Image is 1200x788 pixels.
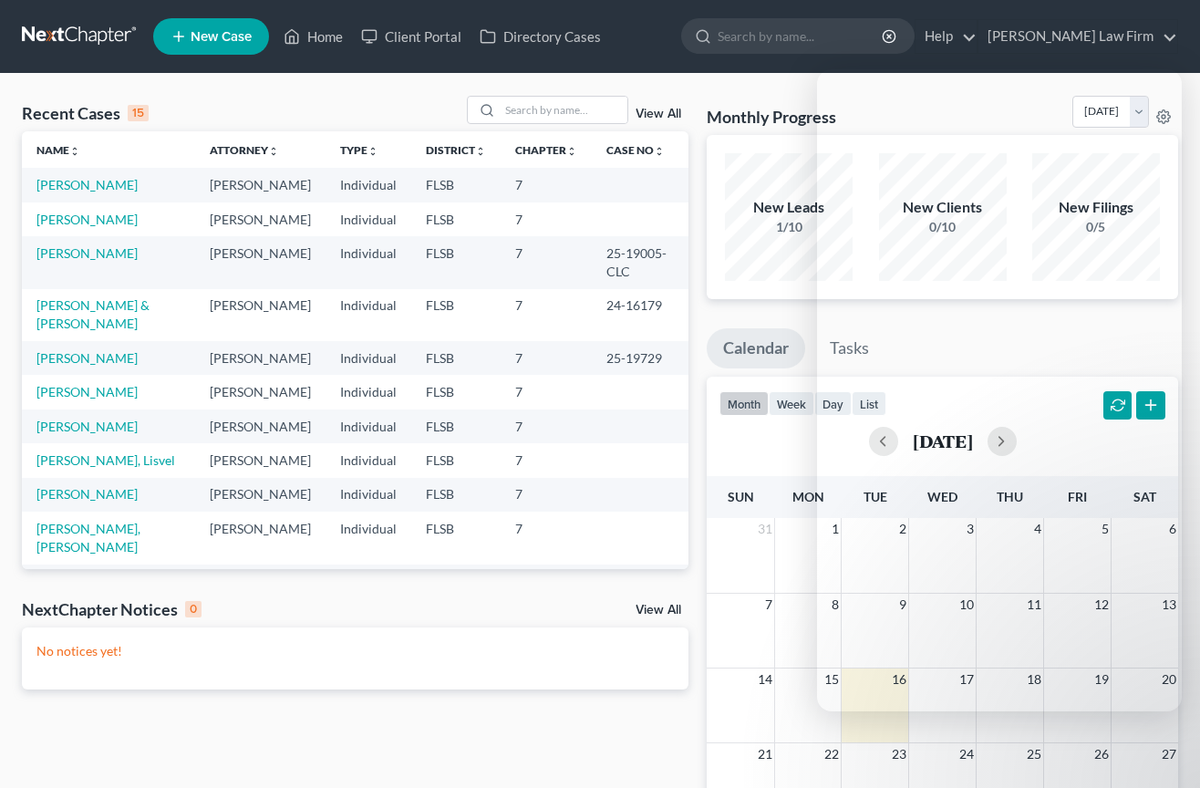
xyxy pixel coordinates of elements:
button: week [769,391,814,416]
span: Sun [728,489,754,504]
td: FLSB [411,410,501,443]
td: [PERSON_NAME] [195,341,326,375]
td: Individual [326,375,411,409]
span: 14 [756,669,774,690]
span: 21 [756,743,774,765]
a: Attorneyunfold_more [210,143,279,157]
span: Mon [792,489,824,504]
td: 24-16179 [592,289,688,341]
a: Calendar [707,328,805,368]
td: 7 [501,236,592,288]
a: Directory Cases [471,20,610,53]
h3: Monthly Progress [707,106,836,128]
button: day [814,391,852,416]
td: FLSB [411,478,501,512]
td: Individual [326,478,411,512]
i: unfold_more [367,146,378,157]
a: [PERSON_NAME] [36,177,138,192]
td: Individual [326,236,411,288]
td: 7 [501,478,592,512]
a: Client Portal [352,20,471,53]
td: FLSB [411,168,501,202]
td: Individual [326,410,411,443]
a: [PERSON_NAME] [36,350,138,366]
span: 7 [763,594,774,616]
td: 7 [501,168,592,202]
td: 25-19729 [592,341,688,375]
i: unfold_more [654,146,665,157]
div: New Leads [725,197,853,218]
a: View All [636,604,681,617]
a: [PERSON_NAME] & [PERSON_NAME] [36,297,150,331]
input: Search by name... [500,97,627,123]
td: [PERSON_NAME] [195,478,326,512]
div: 0 [185,601,202,617]
td: Individual [326,168,411,202]
td: 7 [501,289,592,341]
td: 25-19005-CLC [592,236,688,288]
input: Search by name... [718,19,884,53]
a: [PERSON_NAME], Lisvel [36,452,175,468]
span: 24 [957,743,976,765]
div: 1/10 [725,218,853,236]
div: NextChapter Notices [22,598,202,620]
td: FLSB [411,236,501,288]
td: Individual [326,202,411,236]
i: unfold_more [268,146,279,157]
div: Recent Cases [22,102,149,124]
td: Individual [326,565,411,617]
a: [PERSON_NAME] [36,245,138,261]
a: Nameunfold_more [36,143,80,157]
span: 26 [1092,743,1111,765]
a: Case Nounfold_more [606,143,665,157]
td: [PERSON_NAME] [195,512,326,564]
td: 7 [501,512,592,564]
td: FLSB [411,341,501,375]
i: unfold_more [475,146,486,157]
span: 22 [822,743,841,765]
td: 7 [501,202,592,236]
td: 7 [501,565,592,617]
a: [PERSON_NAME] [36,384,138,399]
td: [PERSON_NAME] [195,375,326,409]
td: [PERSON_NAME] [195,410,326,443]
td: 7 [501,410,592,443]
a: [PERSON_NAME] [36,419,138,434]
td: 7 [501,443,592,477]
span: 31 [756,518,774,540]
a: Home [274,20,352,53]
a: [PERSON_NAME] [36,486,138,502]
a: [PERSON_NAME] Law Firm [978,20,1177,53]
a: View All [636,108,681,120]
span: New Case [191,30,252,44]
td: FLSB [411,289,501,341]
span: 23 [890,743,908,765]
td: [PERSON_NAME] [195,443,326,477]
td: [PERSON_NAME] [195,236,326,288]
td: [PERSON_NAME] [195,168,326,202]
td: Individual [326,289,411,341]
a: Districtunfold_more [426,143,486,157]
td: [PERSON_NAME] [195,289,326,341]
iframe: Intercom live chat [1138,726,1182,770]
i: unfold_more [69,146,80,157]
td: FLSB [411,512,501,564]
td: Individual [326,341,411,375]
td: FLSB [411,565,501,617]
a: Chapterunfold_more [515,143,577,157]
iframe: Intercom live chat [817,69,1182,711]
td: FLSB [411,375,501,409]
i: unfold_more [566,146,577,157]
p: No notices yet! [36,642,674,660]
a: [PERSON_NAME] [36,212,138,227]
a: Typeunfold_more [340,143,378,157]
a: Help [916,20,977,53]
td: 7 [501,375,592,409]
div: 15 [128,105,149,121]
td: [PERSON_NAME] [195,565,326,617]
span: 25 [1025,743,1043,765]
td: Individual [326,443,411,477]
td: Individual [326,512,411,564]
td: FLSB [411,202,501,236]
a: Tasks [813,328,885,368]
